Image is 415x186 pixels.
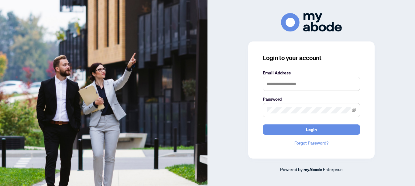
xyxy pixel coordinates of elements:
a: myAbode [304,166,322,173]
a: Forgot Password? [263,140,360,146]
span: eye-invisible [352,108,356,112]
span: Powered by [280,166,303,172]
label: Email Address [263,70,360,76]
span: Login [306,125,317,134]
button: Login [263,124,360,135]
h3: Login to your account [263,54,360,62]
img: ma-logo [281,13,342,32]
label: Password [263,96,360,102]
span: Enterprise [323,166,343,172]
